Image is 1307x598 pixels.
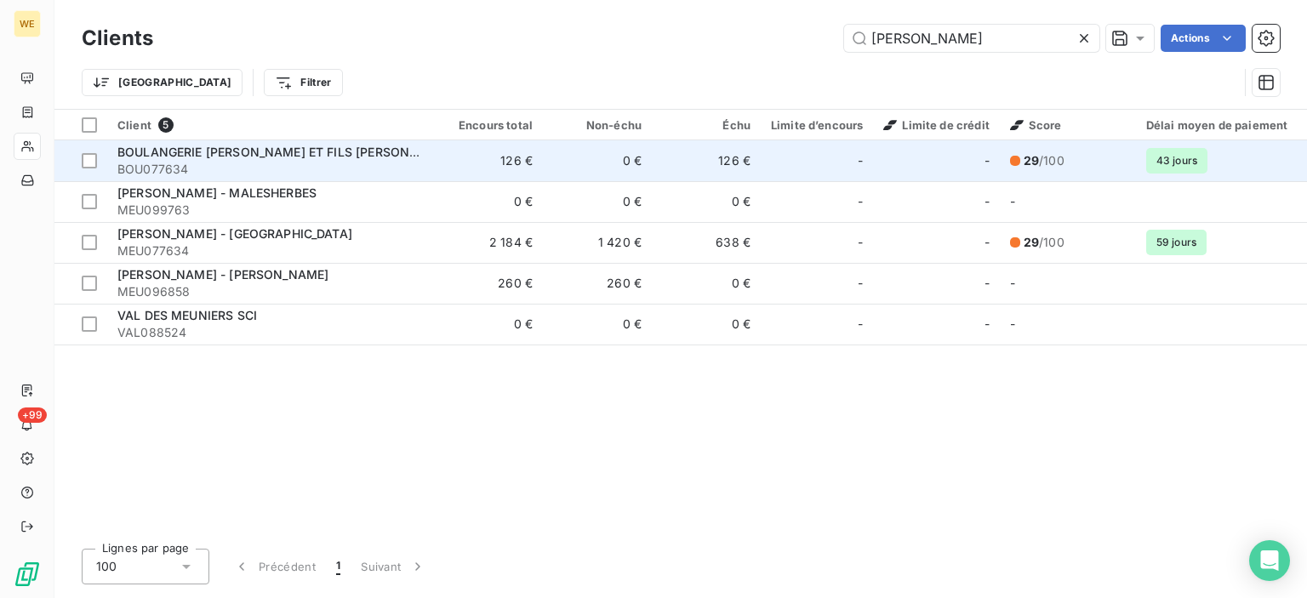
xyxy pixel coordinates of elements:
[1010,118,1062,132] span: Score
[652,263,761,304] td: 0 €
[652,222,761,263] td: 638 €
[14,10,41,37] div: WE
[844,25,1099,52] input: Rechercher
[985,152,990,169] span: -
[1024,153,1039,168] span: 29
[985,275,990,292] span: -
[434,222,543,263] td: 2 184 €
[858,234,863,251] span: -
[662,118,751,132] div: Échu
[985,234,990,251] span: -
[543,263,652,304] td: 260 €
[858,193,863,210] span: -
[652,181,761,222] td: 0 €
[264,69,342,96] button: Filtrer
[18,407,47,423] span: +99
[1010,194,1015,208] span: -
[985,193,990,210] span: -
[117,118,151,132] span: Client
[117,324,424,341] span: VAL088524
[82,69,243,96] button: [GEOGRAPHIC_DATA]
[553,118,642,132] div: Non-échu
[434,181,543,222] td: 0 €
[336,558,340,575] span: 1
[82,23,153,54] h3: Clients
[434,304,543,345] td: 0 €
[1024,235,1039,249] span: 29
[543,181,652,222] td: 0 €
[444,118,533,132] div: Encours total
[985,316,990,333] span: -
[1010,316,1015,331] span: -
[117,283,424,300] span: MEU096858
[434,140,543,181] td: 126 €
[1024,234,1064,251] span: /100
[117,308,257,322] span: VAL DES MEUNIERS SCI
[434,263,543,304] td: 260 €
[117,185,317,200] span: [PERSON_NAME] - MALESHERBES
[543,304,652,345] td: 0 €
[883,118,989,132] span: Limite de crédit
[117,161,424,178] span: BOU077634
[1024,152,1064,169] span: /100
[858,316,863,333] span: -
[117,145,455,159] span: BOULANGERIE [PERSON_NAME] ET FILS [PERSON_NAME]
[117,267,328,282] span: [PERSON_NAME] - [PERSON_NAME]
[1249,540,1290,581] div: Open Intercom Messenger
[858,152,863,169] span: -
[652,304,761,345] td: 0 €
[1146,230,1207,255] span: 59 jours
[543,222,652,263] td: 1 420 €
[1146,148,1207,174] span: 43 jours
[117,226,352,241] span: [PERSON_NAME] - [GEOGRAPHIC_DATA]
[158,117,174,133] span: 5
[326,549,351,584] button: 1
[223,549,326,584] button: Précédent
[1161,25,1246,52] button: Actions
[117,242,424,259] span: MEU077634
[351,549,437,584] button: Suivant
[858,275,863,292] span: -
[14,561,41,588] img: Logo LeanPay
[543,140,652,181] td: 0 €
[771,118,863,132] div: Limite d’encours
[117,202,424,219] span: MEU099763
[1010,276,1015,290] span: -
[652,140,761,181] td: 126 €
[96,558,117,575] span: 100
